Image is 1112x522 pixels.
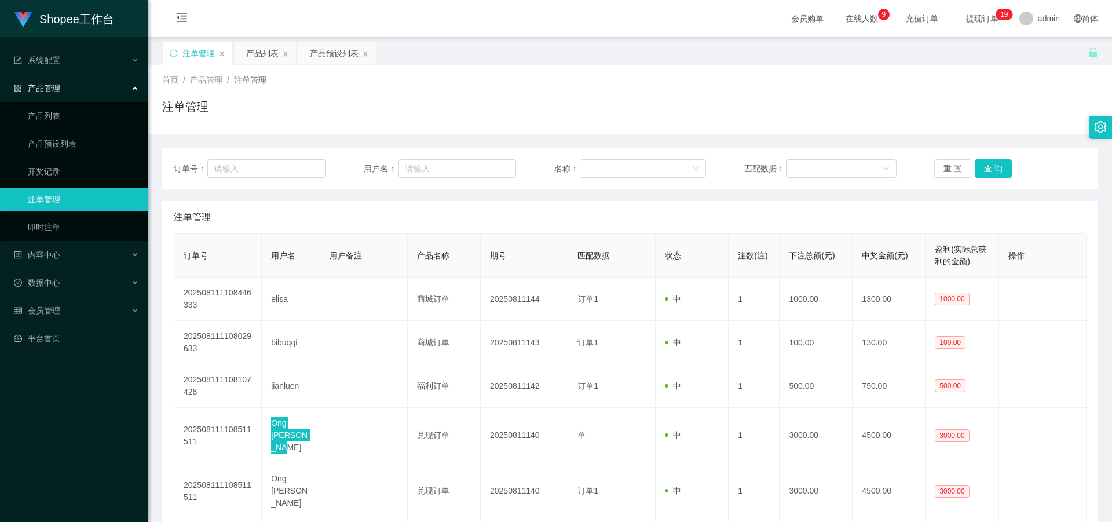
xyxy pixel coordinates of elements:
span: / [227,75,229,85]
p: 1 [1000,9,1004,20]
td: 商城订单 [408,278,481,321]
sup: 9 [878,9,890,20]
span: 匹配数据： [744,163,786,175]
i: 图标: global [1074,14,1082,23]
span: 提现订单 [960,14,1004,23]
span: 订单1 [577,381,598,390]
span: 用户备注 [330,251,362,260]
td: 20250811140 [481,463,568,519]
i: 图标: setting [1094,121,1107,133]
i: 图标: appstore-o [14,84,22,92]
i: 图标: close [218,50,225,57]
p: 9 [1004,9,1008,20]
td: 202508111108029633 [174,321,262,364]
input: 请输入 [398,159,516,178]
td: 兑现订单 [408,463,481,519]
a: 即时注单 [28,216,139,239]
i: 图标: check-circle-o [14,279,22,287]
span: 充值订单 [900,14,944,23]
span: 中 [665,338,681,347]
td: 500.00 [780,364,853,408]
td: 兑现订单 [408,408,481,463]
span: 状态 [665,251,681,260]
div: 注单管理 [182,42,215,64]
td: 商城订单 [408,321,481,364]
i: 图标: table [14,306,22,315]
span: 注单管理 [174,210,211,224]
img: logo.9652507e.png [14,12,32,28]
td: 130.00 [853,321,926,364]
span: 盈利(实际总获利的金额) [935,244,986,266]
td: 1 [729,408,780,463]
span: 订单1 [577,294,598,304]
i: 图标: down [692,165,699,173]
td: 202508111108446333 [174,278,262,321]
p: 9 [882,9,886,20]
td: 1 [729,364,780,408]
td: 202508111108511511 [174,408,262,463]
td: 202508111108107428 [174,364,262,408]
span: 系统配置 [14,56,60,65]
td: 202508111108511511 [174,463,262,519]
span: 用户名 [271,251,295,260]
span: 3000.00 [935,429,969,442]
td: 20250811143 [481,321,568,364]
span: 注数(注) [738,251,767,260]
span: 产品管理 [14,83,60,93]
i: 图标: sync [170,49,178,57]
span: 产品名称 [417,251,449,260]
a: 产品预设列表 [28,132,139,155]
td: 福利订单 [408,364,481,408]
span: 匹配数据 [577,251,610,260]
td: 100.00 [780,321,853,364]
td: 1 [729,463,780,519]
span: 会员管理 [14,306,60,315]
h1: Shopee工作台 [39,1,114,38]
a: 产品列表 [28,104,139,127]
i: 图标: unlock [1088,47,1098,57]
td: 750.00 [853,364,926,408]
span: 内容中心 [14,250,60,260]
span: 100.00 [935,336,965,349]
button: 查 询 [975,159,1012,178]
div: 产品列表 [246,42,279,64]
span: 用户名： [364,163,398,175]
span: 中奖金额(元) [862,251,908,260]
a: 开奖记录 [28,160,139,183]
span: 中 [665,486,681,495]
i: 图标: profile [14,251,22,259]
span: / [183,75,185,85]
span: 3000.00 [935,485,969,498]
i: 图标: close [362,50,369,57]
td: Ong [PERSON_NAME] [262,463,320,519]
span: 在线人数 [840,14,884,23]
td: bibuqqi [262,321,320,364]
span: 单 [577,430,586,440]
td: Ong [PERSON_NAME] [262,408,320,463]
a: Shopee工作台 [14,14,114,23]
td: 1300.00 [853,278,926,321]
span: 期号 [490,251,506,260]
span: 首页 [162,75,178,85]
input: 请输入 [207,159,325,178]
span: 中 [665,294,681,304]
span: 1000.00 [935,293,969,305]
button: 重 置 [934,159,971,178]
a: 图标: dashboard平台首页 [14,327,139,350]
span: 产品管理 [190,75,222,85]
td: 4500.00 [853,463,926,519]
span: 订单1 [577,486,598,495]
td: jianluen [262,364,320,408]
i: 图标: close [282,50,289,57]
td: 3000.00 [780,463,853,519]
h1: 注单管理 [162,98,209,115]
span: 500.00 [935,379,965,392]
span: 中 [665,381,681,390]
i: 图标: down [883,165,890,173]
td: elisa [262,278,320,321]
span: 下注总额(元) [789,251,835,260]
span: 中 [665,430,681,440]
td: 1000.00 [780,278,853,321]
span: 操作 [1008,251,1025,260]
div: 产品预设列表 [310,42,359,64]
